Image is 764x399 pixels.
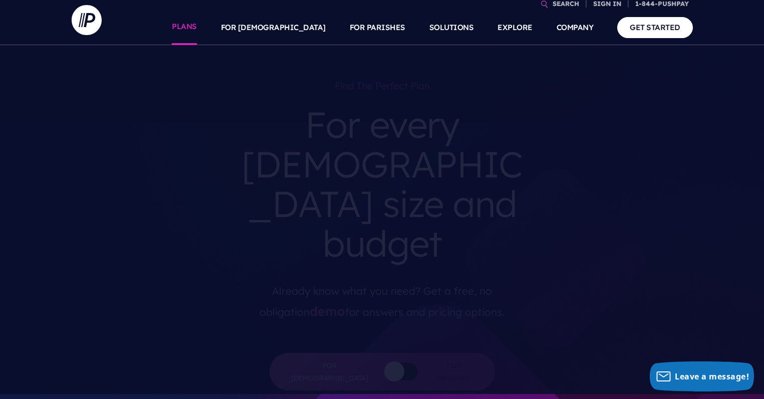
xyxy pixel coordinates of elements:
a: EXPLORE [497,10,533,45]
a: FOR PARISHES [350,10,405,45]
a: FOR [DEMOGRAPHIC_DATA] [221,10,326,45]
span: Leave a message! [675,371,749,382]
a: GET STARTED [617,17,693,38]
a: SOLUTIONS [429,10,474,45]
a: COMPANY [557,10,594,45]
button: Leave a message! [650,361,754,391]
a: PLANS [172,10,197,45]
